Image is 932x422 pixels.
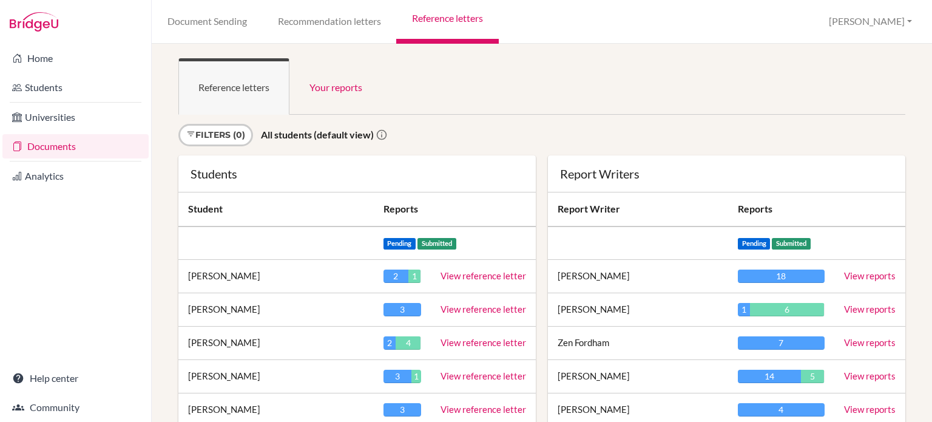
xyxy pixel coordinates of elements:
[844,270,896,281] a: View reports
[383,270,408,283] div: 2
[560,168,893,180] div: Report Writers
[383,238,416,250] span: Pending
[178,327,374,360] td: [PERSON_NAME]
[2,46,149,70] a: Home
[441,370,526,381] a: View reference letter
[178,360,374,393] td: [PERSON_NAME]
[728,192,834,226] th: Reports
[548,293,728,327] td: [PERSON_NAME]
[738,303,750,316] div: 1
[548,360,728,393] td: [PERSON_NAME]
[383,403,421,417] div: 3
[289,58,382,115] a: Your reports
[441,304,526,315] a: View reference letter
[750,303,824,316] div: 6
[191,168,524,180] div: Students
[2,366,149,390] a: Help center
[844,404,896,415] a: View reports
[738,336,825,350] div: 7
[441,270,526,281] a: View reference letter
[548,192,728,226] th: Report Writer
[441,404,526,415] a: View reference letter
[844,337,896,348] a: View reports
[408,270,421,283] div: 1
[178,192,374,226] th: Student
[738,403,825,417] div: 4
[2,164,149,188] a: Analytics
[178,293,374,327] td: [PERSON_NAME]
[178,124,253,146] a: Filters (0)
[383,336,396,350] div: 2
[2,75,149,100] a: Students
[396,336,420,350] div: 4
[844,370,896,381] a: View reports
[844,304,896,315] a: View reports
[738,270,825,283] div: 18
[772,238,811,250] span: Submitted
[2,134,149,158] a: Documents
[801,370,823,383] div: 5
[10,12,58,32] img: Bridge-U
[738,370,801,383] div: 14
[823,10,917,33] button: [PERSON_NAME]
[374,192,536,226] th: Reports
[2,395,149,420] a: Community
[383,303,421,316] div: 3
[441,337,526,348] a: View reference letter
[411,370,421,383] div: 1
[417,238,456,250] span: Submitted
[383,370,412,383] div: 3
[178,58,289,115] a: Reference letters
[178,260,374,293] td: [PERSON_NAME]
[738,238,771,250] span: Pending
[261,129,374,140] strong: All students (default view)
[2,105,149,129] a: Universities
[548,260,728,293] td: [PERSON_NAME]
[548,327,728,360] td: Zen Fordham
